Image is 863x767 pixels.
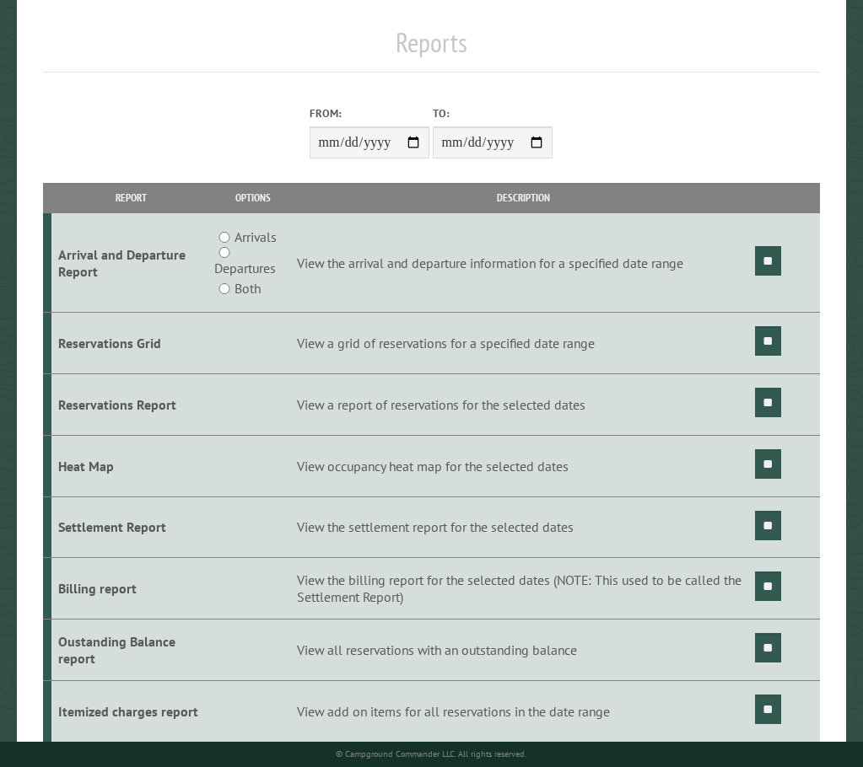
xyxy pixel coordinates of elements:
td: View a report of reservations for the selected dates [294,373,752,435]
td: Itemized charges report [51,681,212,743]
td: View all reservations with an outstanding balance [294,619,752,681]
td: Arrival and Departure Report [51,213,212,313]
label: From: [310,105,429,121]
th: Description [294,183,752,212]
td: View the arrival and departure information for a specified date range [294,213,752,313]
td: View a grid of reservations for a specified date range [294,313,752,374]
td: Billing report [51,558,212,619]
td: Reservations Report [51,373,212,435]
label: To: [433,105,553,121]
td: View occupancy heat map for the selected dates [294,435,752,496]
td: View the billing report for the selected dates (NOTE: This used to be called the Settlement Report) [294,558,752,619]
th: Report [51,183,212,212]
td: View add on items for all reservations in the date range [294,681,752,743]
label: Arrivals [235,227,277,247]
label: Both [235,278,261,298]
small: © Campground Commander LLC. All rights reserved. [336,748,526,759]
td: Settlement Report [51,496,212,558]
td: View the settlement report for the selected dates [294,496,752,558]
td: Reservations Grid [51,313,212,374]
h1: Reports [43,26,820,72]
td: Oustanding Balance report [51,619,212,681]
label: Departures [214,258,276,278]
th: Options [212,183,294,212]
td: Heat Map [51,435,212,496]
